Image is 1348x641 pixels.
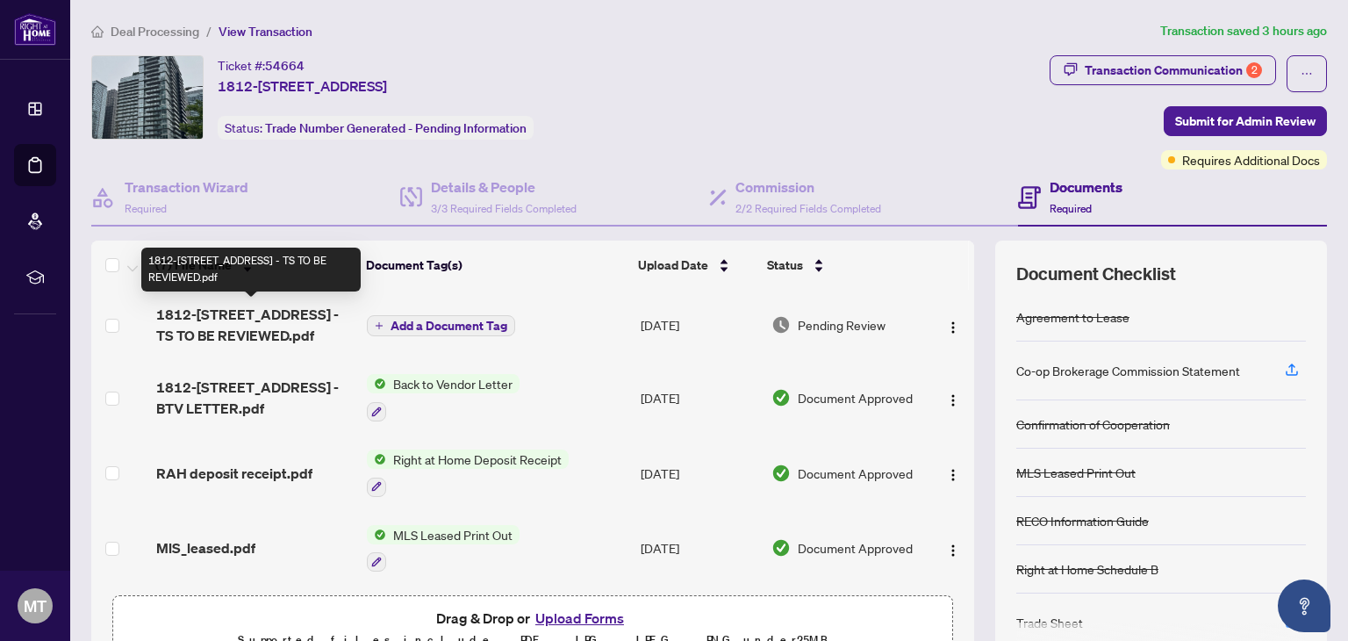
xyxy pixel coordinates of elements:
div: Confirmation of Cooperation [1016,414,1170,434]
button: Add a Document Tag [367,315,515,336]
span: View Transaction [219,24,312,40]
span: Deal Processing [111,24,199,40]
span: 1812-[STREET_ADDRESS] [218,76,387,97]
span: 3/3 Required Fields Completed [431,202,577,215]
span: Upload Date [638,256,708,275]
span: MT [24,594,47,618]
h4: Commission [735,176,881,198]
td: [DATE] [634,511,764,587]
div: Agreement to Lease [1016,307,1129,327]
article: Transaction saved 3 hours ago [1160,21,1327,41]
span: RAH deposit receipt.pdf [156,463,312,484]
img: logo [14,13,56,46]
img: Logo [946,393,960,407]
h4: Transaction Wizard [125,176,248,198]
button: Logo [939,534,967,562]
th: (7) File Name [148,241,359,290]
button: Logo [939,384,967,412]
button: Submit for Admin Review [1164,106,1327,136]
span: 2/2 Required Fields Completed [735,202,881,215]
span: Document Approved [798,388,913,407]
img: Document Status [771,464,791,483]
td: [DATE] [634,436,764,511]
img: Document Status [771,388,791,407]
span: Trade Number Generated - Pending Information [265,120,527,136]
span: Document Checklist [1016,262,1176,286]
button: Upload Forms [530,607,629,630]
h4: Details & People [431,176,577,198]
span: 54664 [265,58,305,74]
span: Document Approved [798,538,913,558]
img: Status Icon [367,374,386,393]
button: Status IconRight at Home Deposit Receipt [367,450,569,497]
div: 1812-[STREET_ADDRESS] - TS TO BE REVIEWED.pdf [141,248,361,292]
button: Transaction Communication2 [1050,55,1276,85]
span: Drag & Drop or [436,607,629,630]
img: Status Icon [367,450,386,469]
span: Document Approved [798,464,913,483]
td: [DATE] [634,290,764,360]
div: Co-op Brokerage Commission Statement [1016,361,1240,380]
button: Status IconMLS Leased Print Out [367,525,520,573]
img: Document Status [771,315,791,335]
button: Logo [939,459,967,487]
span: Required [125,202,167,215]
button: Logo [939,311,967,339]
span: 1812-[STREET_ADDRESS] - TS TO BE REVIEWED.pdf [156,304,354,346]
span: MlS_leased.pdf [156,537,255,558]
th: Document Tag(s) [359,241,631,290]
span: Submit for Admin Review [1175,107,1316,135]
h4: Documents [1050,176,1122,198]
span: Pending Review [798,315,886,335]
th: Status [760,241,922,290]
span: Requires Additional Docs [1182,150,1320,169]
span: Right at Home Deposit Receipt [386,450,569,469]
div: 2 [1246,62,1262,78]
button: Open asap [1278,580,1330,632]
img: Logo [946,468,960,482]
span: home [91,25,104,38]
div: Trade Sheet [1016,613,1083,632]
li: / [206,21,212,41]
img: Document Status [771,538,791,558]
img: Logo [946,544,960,558]
span: Add a Document Tag [391,320,507,332]
th: Upload Date [631,241,761,290]
div: RECO Information Guide [1016,511,1149,530]
div: Status: [218,116,534,140]
span: MLS Leased Print Out [386,525,520,544]
div: Right at Home Schedule B [1016,559,1158,579]
span: ellipsis [1301,68,1313,80]
div: Transaction Communication [1085,56,1262,84]
img: Logo [946,320,960,335]
span: Status [767,256,803,275]
span: Back to Vendor Letter [386,374,520,393]
div: MLS Leased Print Out [1016,463,1136,482]
img: IMG-C12417897_1.jpg [92,56,203,139]
img: Status Icon [367,525,386,544]
button: Add a Document Tag [367,314,515,337]
button: Status IconBack to Vendor Letter [367,374,520,421]
td: [DATE] [634,360,764,436]
span: 1812-[STREET_ADDRESS] - BTV LETTER.pdf [156,377,354,419]
span: Required [1050,202,1092,215]
div: Ticket #: [218,55,305,76]
span: plus [375,321,384,330]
